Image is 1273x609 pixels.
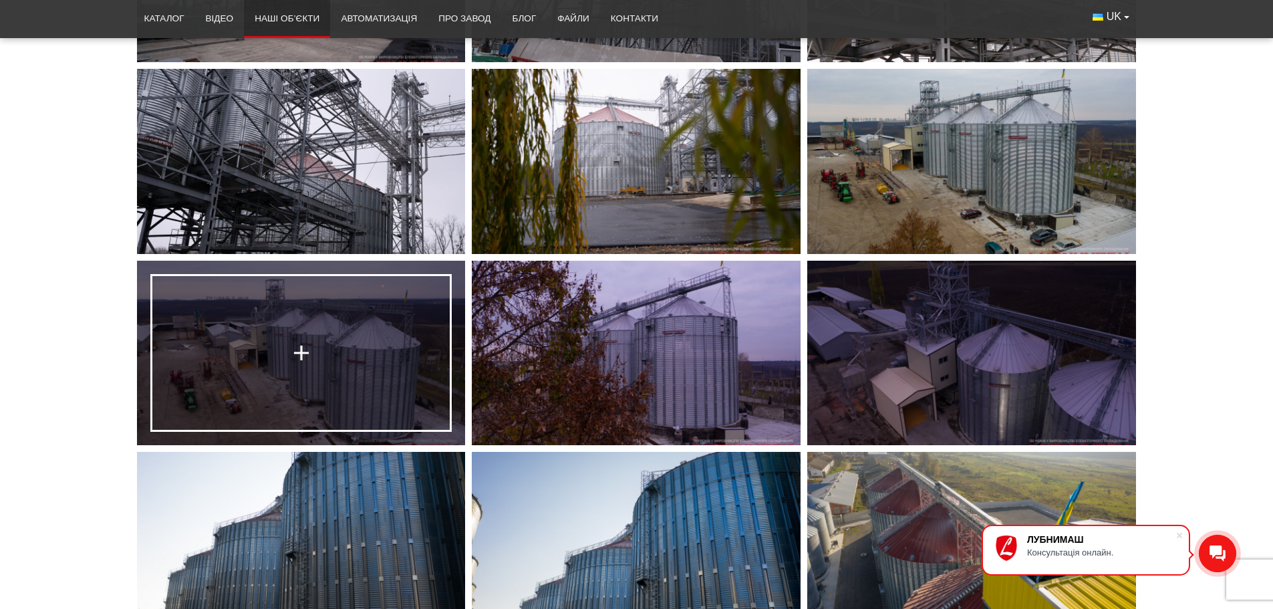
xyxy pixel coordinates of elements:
img: Українська [1093,13,1103,21]
div: ЛУБНИМАШ [1027,534,1175,545]
button: UK [1082,4,1139,29]
a: Блог [501,4,547,33]
a: Каталог [134,4,195,33]
a: Автоматизація [330,4,428,33]
a: Відео [195,4,245,33]
a: Про завод [428,4,501,33]
div: Консультація онлайн. [1027,547,1175,558]
a: Файли [547,4,600,33]
a: Контакти [600,4,669,33]
span: UK [1107,9,1121,24]
a: Наші об’єкти [244,4,330,33]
